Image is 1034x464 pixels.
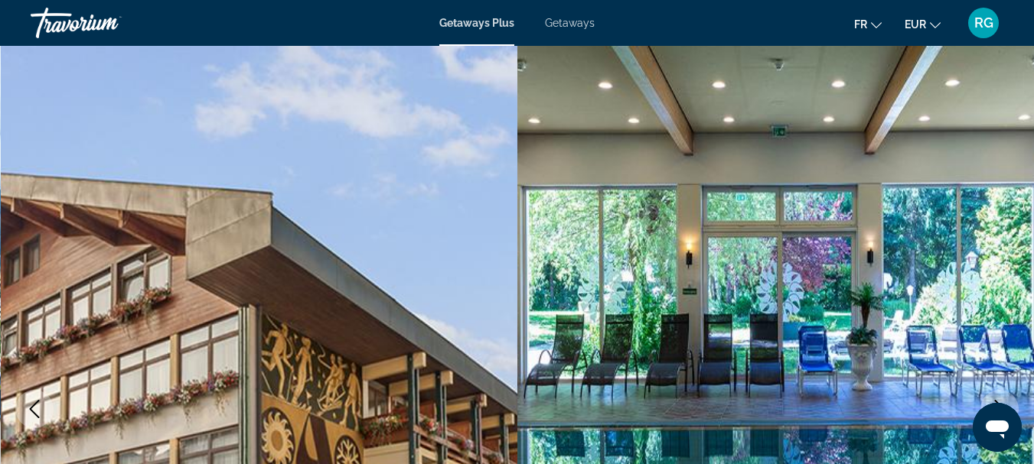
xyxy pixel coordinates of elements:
[31,3,184,43] a: Travorium
[854,13,882,35] button: Change language
[964,7,1003,39] button: User Menu
[545,17,595,29] a: Getaways
[905,18,926,31] span: EUR
[980,390,1019,428] button: Next image
[439,17,514,29] a: Getaways Plus
[905,13,941,35] button: Change currency
[974,15,993,31] span: RG
[973,403,1022,452] iframe: Bouton de lancement de la fenêtre de messagerie
[854,18,867,31] span: fr
[15,390,54,428] button: Previous image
